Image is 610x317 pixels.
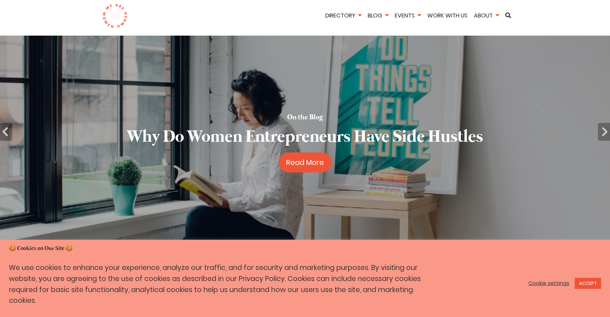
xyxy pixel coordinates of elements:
[287,113,323,123] h5: On the Blog
[471,11,501,21] li: About
[102,4,128,28] img: logo
[9,245,601,253] h5: 🍪 Cookies on Our Site 🍪
[127,125,483,149] h2: Why Do Women Entrepreneurs Have Side Hustles
[279,152,331,172] a: Read More
[392,11,423,21] li: Events
[425,11,470,20] a: Work With Us
[323,11,364,20] a: Directory
[365,11,391,20] a: Blog
[392,11,423,20] a: Events
[503,12,513,18] a: Search
[575,278,601,289] a: ACCEPT
[323,11,364,21] li: Directory
[365,11,391,21] li: Blog
[528,280,569,286] a: Cookie settings
[9,263,423,306] p: We use cookies to enhance your experience, analyze our traffic, and for security and marketing pu...
[471,11,501,20] a: About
